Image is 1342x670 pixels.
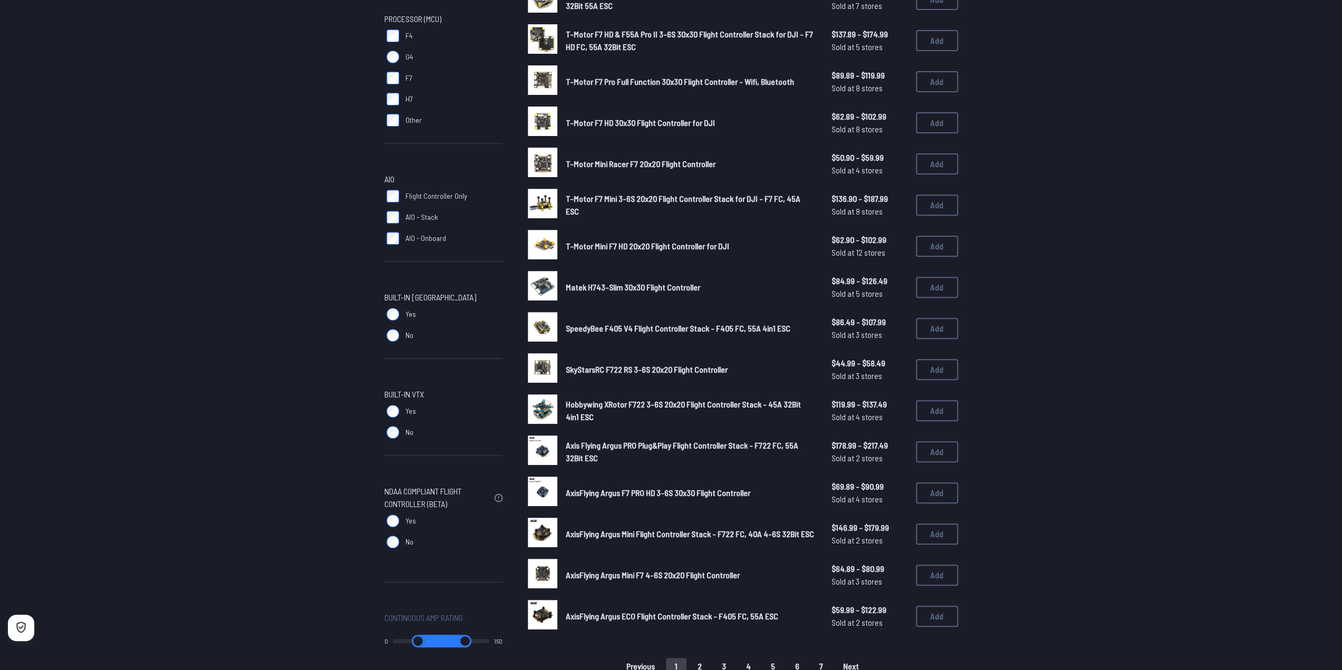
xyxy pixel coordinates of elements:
[916,277,958,298] button: Add
[528,148,557,177] img: image
[384,388,424,401] span: Built-in VTX
[406,330,413,341] span: No
[528,189,557,218] img: image
[832,493,907,506] span: Sold at 4 stores
[566,241,729,251] span: T-Motor Mini F7 HD 20x20 Flight Controller for DJI
[566,282,700,292] span: Matek H743-Slim 30x30 Flight Controller
[384,637,388,645] output: 0
[566,28,815,53] a: T-Motor F7 HD & F55A Pro II 3-6S 30x30 Flight Controller Stack for DJI - F7 HD FC, 55A 32Bit ESC
[832,110,907,123] span: $62.89 - $102.99
[566,399,801,422] span: Hobbywing XRotor F722 3-6S 20x20 Flight Controller Stack - 45A 32Bit 4in1 ESC
[406,427,413,438] span: No
[832,328,907,341] span: Sold at 3 stores
[384,611,463,624] span: Continuous Amp Rating
[406,212,438,222] span: AIO - Stack
[832,480,907,493] span: $69.89 - $90.99
[406,309,416,319] span: Yes
[528,435,557,468] a: image
[387,190,399,202] input: Flight Controller Only
[566,570,740,580] span: AxisFlying Argus Mini F7 4-6S 20x20 Flight Controller
[566,240,815,253] a: T-Motor Mini F7 HD 20x20 Flight Controller for DJI
[832,192,907,205] span: $136.90 - $187.99
[528,24,557,57] a: image
[528,394,557,424] img: image
[916,523,958,545] button: Add
[528,559,557,591] a: image
[566,610,815,623] a: AxisFlying Argus ECO Flight Controller Stack - F405 FC, 55A ESC
[566,528,815,540] a: AxisFlying Argus Mini Flight Controller Stack - F722 FC, 40A 4-6S 32Bit ESC
[528,271,557,304] a: image
[528,230,557,263] a: image
[387,329,399,342] input: No
[566,323,790,333] span: SpeedyBee F405 V4 Flight Controller Stack - F405 FC, 55A 4in1 ESC
[916,400,958,421] button: Add
[528,394,557,427] a: image
[832,616,907,629] span: Sold at 2 stores
[832,246,907,259] span: Sold at 12 stores
[406,406,416,416] span: Yes
[566,193,800,216] span: T-Motor F7 Mini 3-6S 20x20 Flight Controller Stack for DJI - F7 FC, 45A ESC
[387,308,399,321] input: Yes
[528,600,557,633] a: image
[832,234,907,246] span: $62.90 - $102.99
[566,281,815,294] a: Matek H743-Slim 30x30 Flight Controller
[528,24,557,54] img: image
[528,312,557,345] a: image
[832,151,907,164] span: $50.90 - $59.99
[832,534,907,547] span: Sold at 2 stores
[832,452,907,464] span: Sold at 2 stores
[528,65,557,98] a: image
[832,164,907,177] span: Sold at 4 stores
[384,291,476,304] span: Built-in [GEOGRAPHIC_DATA]
[387,211,399,224] input: AIO - Stack
[406,516,416,526] span: Yes
[916,30,958,51] button: Add
[916,236,958,257] button: Add
[387,514,399,527] input: Yes
[406,73,412,83] span: F7
[916,153,958,174] button: Add
[832,398,907,411] span: $119.99 - $137.49
[528,189,557,221] a: image
[832,521,907,534] span: $146.99 - $179.99
[832,28,907,41] span: $137.89 - $174.99
[566,487,815,499] a: AxisFlying Argus F7 PRO HD 3-6S 30x30 Flight Controller
[406,191,467,201] span: Flight Controller Only
[566,440,798,463] span: Axis Flying Argus PRO Plug&Play Flight Controller Stack - F722 FC, 55A 32Bit ESC
[387,93,399,105] input: H7
[566,363,815,376] a: SkyStarsRC F722 RS 3-6S 20x20 Flight Controller
[566,322,815,335] a: SpeedyBee F405 V4 Flight Controller Stack - F405 FC, 55A 4in1 ESC
[406,115,422,125] span: Other
[916,441,958,462] button: Add
[916,606,958,627] button: Add
[387,30,399,42] input: F4
[832,604,907,616] span: $59.99 - $122.99
[832,562,907,575] span: $64.89 - $80.99
[916,482,958,503] button: Add
[387,536,399,548] input: No
[832,316,907,328] span: $86.49 - $107.99
[406,31,412,41] span: F4
[406,233,446,244] span: AIO - Onboard
[528,518,557,550] a: image
[528,353,557,383] img: image
[528,312,557,342] img: image
[566,611,778,621] span: AxisFlying Argus ECO Flight Controller Stack - F405 FC, 55A ESC
[566,118,715,128] span: T-Motor F7 HD 30x30 Flight Controller for DJI
[832,287,907,300] span: Sold at 5 stores
[528,477,557,509] a: image
[384,173,394,186] span: AIO
[528,477,557,506] img: image
[528,65,557,95] img: image
[832,69,907,82] span: $89.89 - $119.99
[384,13,441,25] span: Processor (MCU)
[528,559,557,588] img: image
[916,112,958,133] button: Add
[566,159,716,169] span: T-Motor Mini Racer F7 20x20 Flight Controller
[566,398,815,423] a: Hobbywing XRotor F722 3-6S 20x20 Flight Controller Stack - 45A 32Bit 4in1 ESC
[832,41,907,53] span: Sold at 5 stores
[528,518,557,547] img: image
[566,569,815,581] a: AxisFlying Argus Mini F7 4-6S 20x20 Flight Controller
[528,148,557,180] a: image
[528,106,557,136] img: image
